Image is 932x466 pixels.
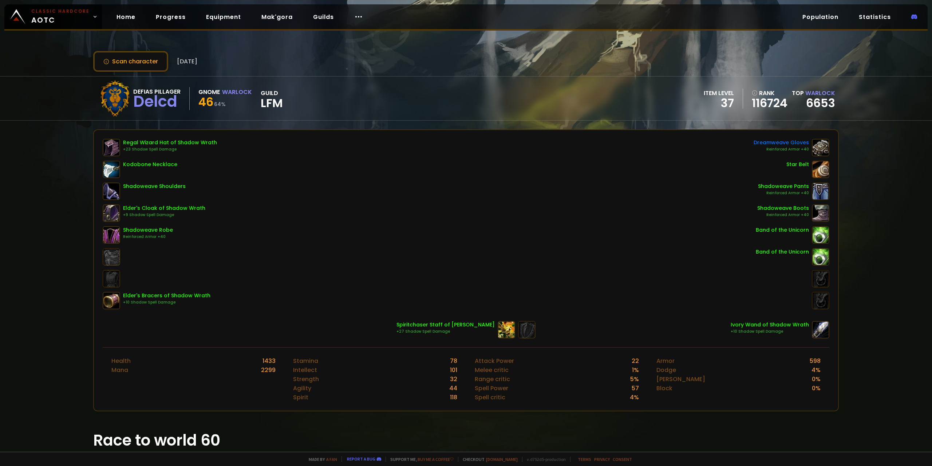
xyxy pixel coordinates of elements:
div: Reinforced Armor +40 [754,146,809,152]
div: 5 % [630,375,639,384]
div: 101 [450,365,457,375]
div: 1 % [632,365,639,375]
span: 46 [198,94,213,110]
a: Classic HardcoreAOTC [4,4,102,29]
a: 6653 [806,95,835,111]
div: Mana [111,365,128,375]
div: Defias Pillager [133,87,181,96]
span: LFM [261,98,283,109]
div: Stamina [293,356,318,365]
div: Elder's Cloak of Shadow Wrath [123,204,205,212]
div: 1433 [262,356,276,365]
div: Top [792,89,835,98]
div: rank [752,89,787,98]
div: Dodge [656,365,676,375]
a: a fan [326,457,337,462]
img: item-4329 [812,161,829,178]
div: +27 Shadow Spell Damage [396,329,495,334]
div: Warlock [222,87,252,97]
a: Terms [578,457,591,462]
div: Agility [293,384,311,393]
span: AOTC [31,8,90,26]
div: Health [111,356,131,365]
div: 44 [449,384,457,393]
div: Reinforced Armor +40 [758,190,809,196]
span: v. d752d5 - production [522,457,566,462]
div: item level [704,89,734,98]
div: Shadoweave Pants [758,183,809,190]
div: 118 [450,393,457,402]
a: Statistics [853,9,897,24]
a: Buy me a coffee [418,457,454,462]
img: item-7355 [103,292,120,309]
div: Shadoweave Robe [123,226,173,234]
a: [DOMAIN_NAME] [486,457,518,462]
div: Reinforced Armor +40 [123,234,173,240]
div: [PERSON_NAME] [656,375,705,384]
div: Kodobone Necklace [123,161,177,168]
div: Shadoweave Shoulders [123,183,186,190]
div: Spirit [293,393,308,402]
a: 116724 [752,98,787,109]
a: Equipment [200,9,247,24]
img: item-7553 [812,248,829,266]
button: Scan character [93,51,168,72]
img: item-10004 [103,226,120,244]
img: item-7470 [103,139,120,156]
span: Support me, [386,457,454,462]
div: 0 % [812,375,821,384]
a: Mak'gora [256,9,299,24]
div: Attack Power [475,356,514,365]
div: 2299 [261,365,276,375]
div: Spell critic [475,393,505,402]
div: 37 [704,98,734,109]
div: +23 Shadow Spell Damage [123,146,217,152]
img: item-10028 [103,183,120,200]
a: Consent [613,457,632,462]
span: Warlock [805,89,835,97]
div: Shadoweave Boots [757,204,809,212]
div: Block [656,384,672,393]
small: Classic Hardcore [31,8,90,15]
div: 598 [810,356,821,365]
div: 4 % [630,393,639,402]
div: Spell Power [475,384,508,393]
a: Report a bug [347,456,375,462]
h1: Race to world 60 [93,429,839,452]
div: Strength [293,375,319,384]
span: Checkout [458,457,518,462]
a: Progress [150,9,191,24]
div: Delcd [133,96,181,107]
a: Guilds [307,9,340,24]
div: Spiritchaser Staff of [PERSON_NAME] [396,321,495,329]
div: Band of the Unicorn [756,248,809,256]
div: Star Belt [786,161,809,168]
img: item-15279 [812,321,829,338]
div: +10 Shadow Spell Damage [731,329,809,334]
div: guild [261,89,283,109]
div: 32 [450,375,457,384]
div: Range critic [475,375,510,384]
div: +10 Shadow Spell Damage [123,299,210,305]
img: item-10031 [812,204,829,222]
div: 78 [450,356,457,365]
div: Melee critic [475,365,509,375]
div: Elder's Bracers of Shadow Wrath [123,292,210,299]
div: Ivory Wand of Shadow Wrath [731,321,809,329]
img: item-1613 [498,321,515,338]
img: item-10019 [812,139,829,156]
img: item-7553 [812,226,829,244]
img: item-15690 [103,161,120,178]
span: [DATE] [177,57,197,66]
div: Dreamweave Gloves [754,139,809,146]
div: Regal Wizard Hat of Shadow Wrath [123,139,217,146]
div: 22 [632,356,639,365]
span: Made by [304,457,337,462]
div: 57 [632,384,639,393]
a: Privacy [594,457,610,462]
div: Gnome [198,87,220,97]
img: item-7356 [103,204,120,222]
div: Armor [656,356,675,365]
img: item-10002 [812,183,829,200]
small: 64 % [214,101,226,108]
